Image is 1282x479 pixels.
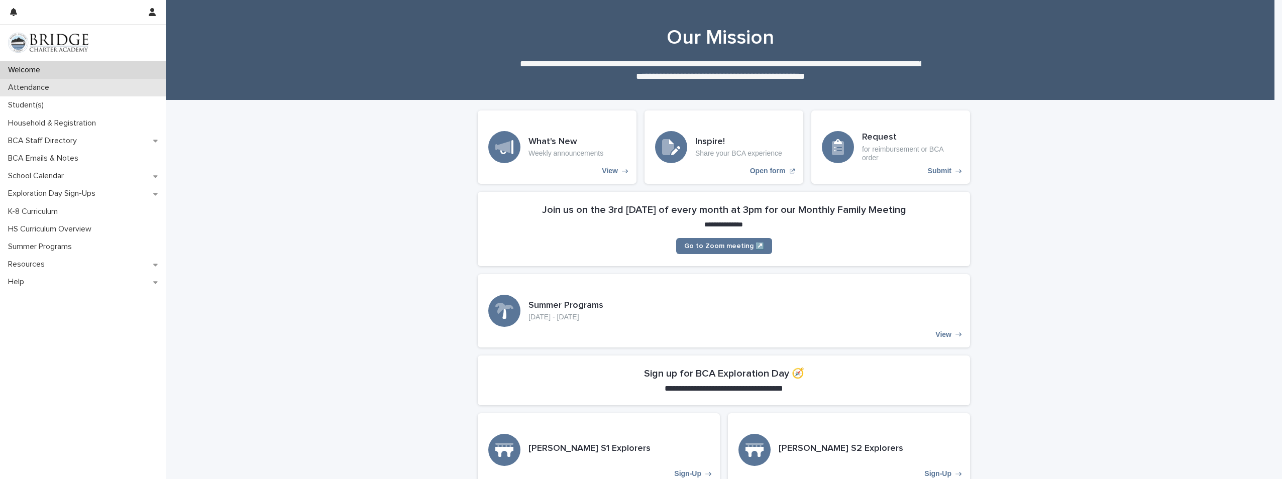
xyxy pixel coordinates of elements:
p: Resources [4,260,53,269]
a: View [478,110,636,184]
a: View [478,274,970,347]
h3: What's New [528,137,603,148]
p: Weekly announcements [528,149,603,158]
span: Go to Zoom meeting ↗️ [684,243,764,250]
p: Help [4,277,32,287]
h1: Our Mission [474,26,967,50]
h3: [PERSON_NAME] S1 Explorers [528,443,651,454]
p: Sign-Up [674,469,701,478]
img: V1C1m3IdTEidaUdm9Hs0 [8,33,88,53]
p: Attendance [4,83,57,92]
h3: Inspire! [695,137,782,148]
p: View [935,330,951,339]
p: Share your BCA experience [695,149,782,158]
p: BCA Emails & Notes [4,154,86,163]
p: [DATE] - [DATE] [528,313,603,321]
p: HS Curriculum Overview [4,224,99,234]
p: Submit [928,167,951,175]
p: View [602,167,618,175]
a: Open form [645,110,803,184]
p: for reimbursement or BCA order [862,145,959,162]
p: Sign-Up [924,469,951,478]
a: Submit [811,110,970,184]
h2: Sign up for BCA Exploration Day 🧭 [644,368,804,380]
h3: Summer Programs [528,300,603,311]
p: Household & Registration [4,118,104,128]
p: Open form [750,167,786,175]
h3: Request [862,132,959,143]
p: Student(s) [4,100,52,110]
p: Welcome [4,65,48,75]
p: School Calendar [4,171,72,181]
p: BCA Staff Directory [4,136,85,146]
p: Summer Programs [4,242,80,252]
p: Exploration Day Sign-Ups [4,189,103,198]
a: Go to Zoom meeting ↗️ [676,238,772,254]
h2: Join us on the 3rd [DATE] of every month at 3pm for our Monthly Family Meeting [542,204,906,216]
p: K-8 Curriculum [4,207,66,216]
h3: [PERSON_NAME] S2 Explorers [779,443,903,454]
